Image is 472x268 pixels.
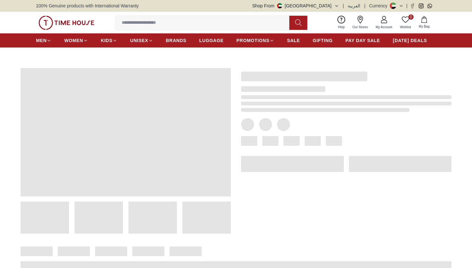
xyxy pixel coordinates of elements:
[393,35,427,46] a: [DATE] DEALS
[166,35,187,46] a: BRANDS
[36,35,51,46] a: MEN
[39,16,94,30] img: ...
[336,25,347,30] span: Help
[36,3,139,9] span: 100% Genuine products with International Warranty
[373,25,395,30] span: My Account
[199,35,224,46] a: LUGGAGE
[130,37,148,44] span: UNISEX
[398,25,414,30] span: Wishlist
[364,3,365,9] span: |
[410,4,415,8] a: Facebook
[287,35,300,46] a: SALE
[313,35,333,46] a: GIFTING
[130,35,153,46] a: UNISEX
[236,35,274,46] a: PROMOTIONS
[313,37,333,44] span: GIFTING
[101,35,117,46] a: KIDS
[334,14,349,31] a: Help
[64,35,88,46] a: WOMEN
[416,24,432,29] span: My Bag
[36,37,47,44] span: MEN
[419,4,424,8] a: Instagram
[427,4,432,8] a: Whatsapp
[199,37,224,44] span: LUGGAGE
[393,37,427,44] span: [DATE] DEALS
[64,37,83,44] span: WOMEN
[277,3,282,8] img: United Arab Emirates
[348,3,360,9] button: العربية
[345,37,380,44] span: PAY DAY SALE
[166,37,187,44] span: BRANDS
[343,3,344,9] span: |
[236,37,269,44] span: PROMOTIONS
[350,25,371,30] span: Our Stores
[396,14,415,31] a: 0Wishlist
[101,37,112,44] span: KIDS
[406,3,407,9] span: |
[415,15,433,30] button: My Bag
[287,37,300,44] span: SALE
[349,14,372,31] a: Our Stores
[252,3,339,9] button: Shop From[GEOGRAPHIC_DATA]
[369,3,390,9] div: Currency
[345,35,380,46] a: PAY DAY SALE
[408,14,414,20] span: 0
